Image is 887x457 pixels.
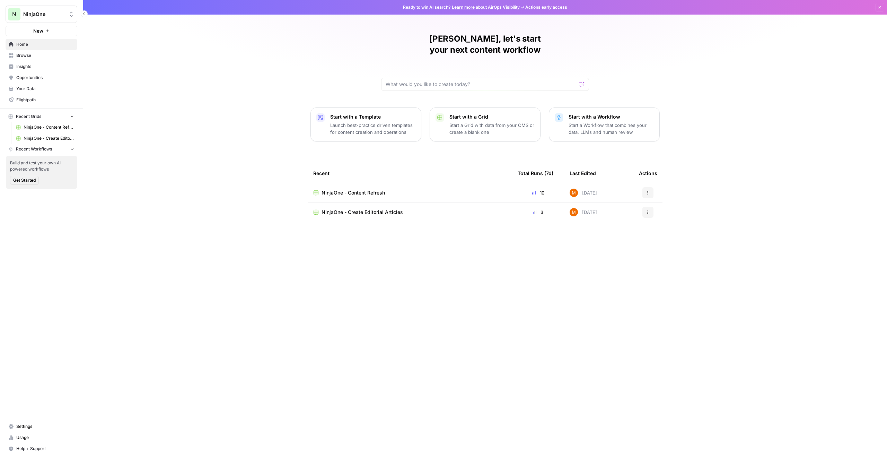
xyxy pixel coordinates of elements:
span: Ready to win AI search? about AirOps Visibility [403,4,520,10]
a: Settings [6,421,77,432]
button: Start with a TemplateLaunch best-practice driven templates for content creation and operations [310,107,421,141]
img: 4suam345j4k4ehuf80j2ussc8x0k [570,189,578,197]
button: Help + Support [6,443,77,454]
div: Actions [639,164,657,183]
p: Launch best-practice driven templates for content creation and operations [330,122,415,136]
a: NinjaOne - Create Editorial Articles [313,209,507,216]
button: Workspace: NinjaOne [6,6,77,23]
p: Start with a Template [330,113,415,120]
span: Recent Grids [16,113,41,120]
button: Start with a GridStart a Grid with data from your CMS or create a blank one [430,107,541,141]
div: Last Edited [570,164,596,183]
span: NinjaOne - Create Editorial Articles [24,135,74,141]
a: Usage [6,432,77,443]
span: Insights [16,63,74,70]
span: NinjaOne - Create Editorial Articles [322,209,403,216]
button: Get Started [10,176,39,185]
a: Browse [6,50,77,61]
span: Flightpath [16,97,74,103]
a: NinjaOne - Content Refresh [13,122,77,133]
div: [DATE] [570,189,597,197]
p: Start a Workflow that combines your data, LLMs and human review [569,122,654,136]
span: NinjaOne [23,11,65,18]
span: New [33,27,43,34]
span: Build and test your own AI powered workflows [10,160,73,172]
a: NinjaOne - Content Refresh [313,189,507,196]
button: New [6,26,77,36]
div: [DATE] [570,208,597,216]
button: Recent Grids [6,111,77,122]
div: 10 [518,189,559,196]
span: Get Started [13,177,36,183]
span: Recent Workflows [16,146,52,152]
a: Opportunities [6,72,77,83]
p: Start with a Grid [449,113,535,120]
h1: [PERSON_NAME], let's start your next content workflow [381,33,589,55]
a: Learn more [452,5,475,10]
span: Help + Support [16,446,74,452]
button: Recent Workflows [6,144,77,154]
a: Home [6,39,77,50]
a: NinjaOne - Create Editorial Articles [13,133,77,144]
button: Start with a WorkflowStart a Workflow that combines your data, LLMs and human review [549,107,660,141]
p: Start a Grid with data from your CMS or create a blank one [449,122,535,136]
span: Opportunities [16,75,74,81]
a: Your Data [6,83,77,94]
div: Total Runs (7d) [518,164,553,183]
input: What would you like to create today? [386,81,576,88]
div: 3 [518,209,559,216]
span: NinjaOne - Content Refresh [24,124,74,130]
span: Usage [16,434,74,441]
span: NinjaOne - Content Refresh [322,189,385,196]
p: Start with a Workflow [569,113,654,120]
img: 4suam345j4k4ehuf80j2ussc8x0k [570,208,578,216]
a: Insights [6,61,77,72]
span: Actions early access [525,4,567,10]
a: Flightpath [6,94,77,105]
span: Home [16,41,74,48]
span: Settings [16,423,74,430]
span: Your Data [16,86,74,92]
span: Browse [16,52,74,59]
div: Recent [313,164,507,183]
span: N [12,10,16,18]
